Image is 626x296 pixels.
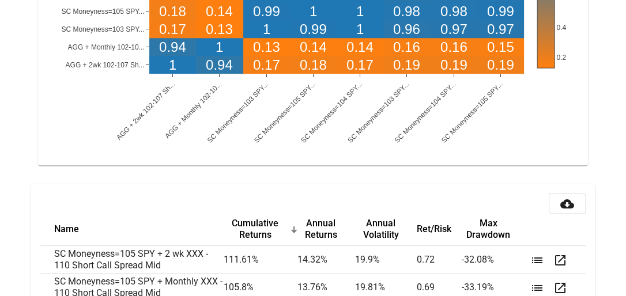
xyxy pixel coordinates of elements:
mat-icon: list [530,253,544,267]
button: Change sorting for Annual_Returns [297,218,345,241]
button: Change sorting for Efficient_Frontier [417,223,451,235]
button: Change sorting for Annual_Volatility [355,218,406,241]
td: 0.72 [417,246,462,274]
button: Change sorting for strategy_name [54,223,79,235]
mat-icon: list [530,281,544,295]
td: SC Moneyness=105 SPY + 2 wk XXX - 110 Short Call Spread Mid [40,246,223,274]
td: 19.9 % [355,246,417,274]
td: 111.61 % [223,246,297,274]
td: 14.32 % [297,246,356,274]
mat-icon: open_in_new [553,253,567,267]
button: Change sorting for Max_Drawdown [462,218,515,241]
mat-icon: cloud_download [560,197,574,211]
mat-icon: open_in_new [553,281,567,295]
td: -32.08 % [462,246,526,274]
button: Change sorting for Cum_Returns_Final [223,218,286,241]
